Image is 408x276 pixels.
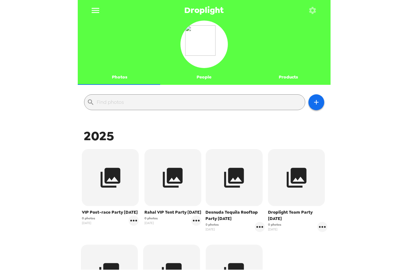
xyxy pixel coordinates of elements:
[82,216,95,221] span: 0 photos
[317,222,327,232] button: gallery menu
[129,216,139,226] button: gallery menu
[191,216,201,226] button: gallery menu
[144,209,201,216] span: Rahal VIP Tent Party [DATE]
[268,209,327,222] span: Droplight Team Party [DATE]
[162,70,246,85] button: People
[184,6,224,15] span: Droplight
[82,209,139,216] span: VIP Post-race Party [DATE]
[82,221,95,225] span: [DATE]
[144,216,158,221] span: 0 photos
[78,70,162,85] button: Photos
[255,222,265,232] button: gallery menu
[268,222,281,227] span: 0 photos
[97,97,302,107] input: Find photos
[206,227,219,232] span: [DATE]
[246,70,331,85] button: Products
[84,128,114,144] span: 2025
[268,227,281,232] span: [DATE]
[206,209,265,222] span: Desnuda Tequila Rooftop Party [DATE]
[185,25,223,63] img: org logo
[206,222,219,227] span: 0 photos
[144,221,158,225] span: [DATE]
